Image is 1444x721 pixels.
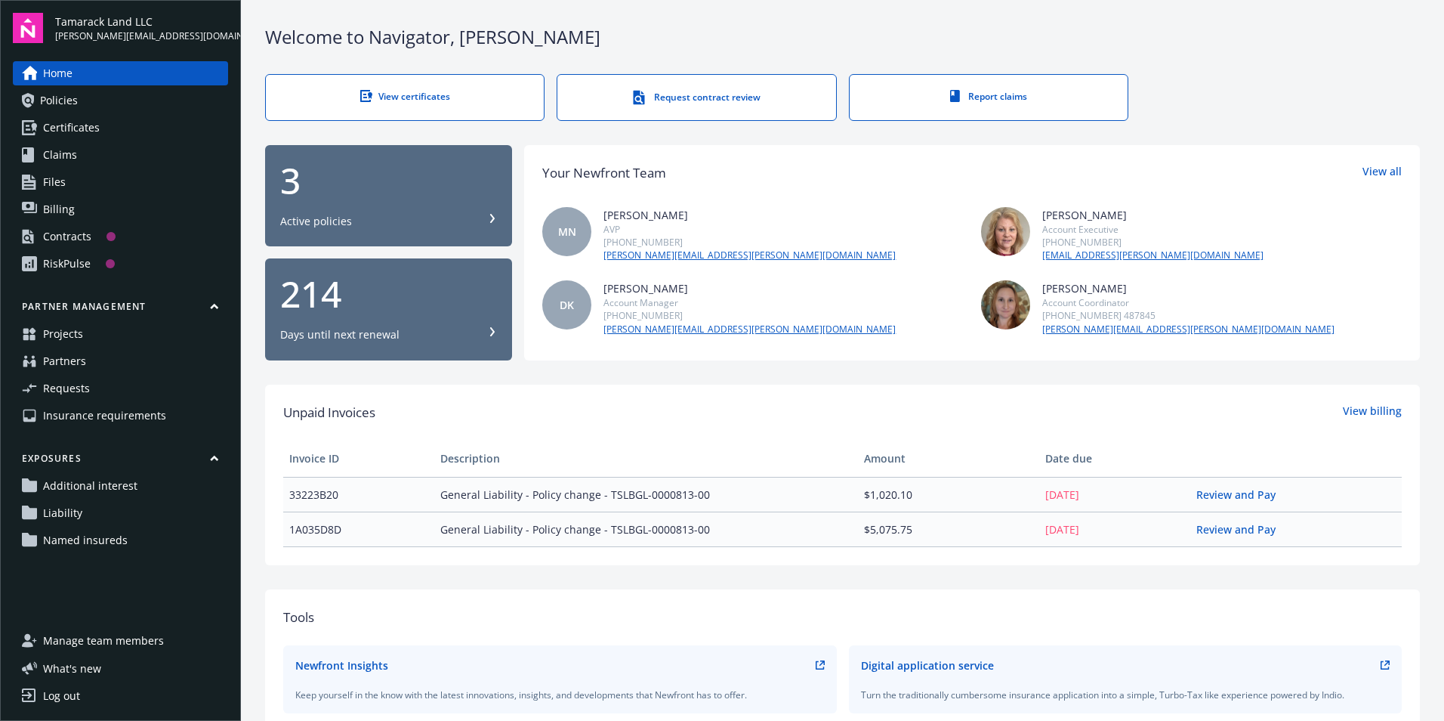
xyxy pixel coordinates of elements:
[1362,163,1402,183] a: View all
[43,629,164,653] span: Manage team members
[43,252,91,276] div: RiskPulse
[295,689,825,701] div: Keep yourself in the know with the latest innovations, insights, and developments that Newfront h...
[560,297,574,313] span: DK
[13,116,228,140] a: Certificates
[558,224,576,240] span: MN
[43,61,73,85] span: Home
[557,74,836,121] a: Request contract review
[55,29,228,43] span: [PERSON_NAME][EMAIL_ADDRESS][DOMAIN_NAME]
[1039,512,1190,546] td: [DATE]
[43,116,100,140] span: Certificates
[55,14,228,29] span: Tamarack Land LLC
[43,661,101,676] span: What ' s new
[1196,487,1288,502] a: Review and Pay
[43,528,128,552] span: Named insureds
[265,74,545,121] a: View certificates
[43,197,75,221] span: Billing
[265,145,512,247] button: 3Active policies
[858,512,1039,546] td: $5,075.75
[603,207,896,223] div: [PERSON_NAME]
[13,13,43,43] img: navigator-logo.svg
[43,224,91,249] div: Contracts
[603,280,896,296] div: [PERSON_NAME]
[13,474,228,498] a: Additional interest
[13,629,228,653] a: Manage team members
[858,441,1039,477] th: Amount
[43,501,82,525] span: Liability
[13,501,228,525] a: Liability
[440,487,851,503] span: General Liability - Policy change - TSLBGL-0000813-00
[43,170,66,194] span: Files
[440,521,851,537] span: General Liability - Policy change - TSLBGL-0000813-00
[1042,236,1263,249] div: [PHONE_NUMBER]
[603,323,896,336] a: [PERSON_NAME][EMAIL_ADDRESS][PERSON_NAME][DOMAIN_NAME]
[880,90,1097,103] div: Report claims
[13,528,228,552] a: Named insureds
[542,163,666,183] div: Your Newfront Team
[13,252,228,276] a: RiskPulse
[265,258,512,360] button: 214Days until next renewal
[280,276,497,312] div: 214
[981,280,1030,330] img: photo
[861,689,1390,701] div: Turn the traditionally cumbersome insurance application into a simple, Turbo-Tax like experience ...
[1042,249,1263,262] a: [EMAIL_ADDRESS][PERSON_NAME][DOMAIN_NAME]
[43,404,166,428] span: Insurance requirements
[603,249,896,262] a: [PERSON_NAME][EMAIL_ADDRESS][PERSON_NAME][DOMAIN_NAME]
[434,441,857,477] th: Description
[13,322,228,346] a: Projects
[283,441,434,477] th: Invoice ID
[13,452,228,471] button: Exposures
[55,13,228,43] button: Tamarack Land LLC[PERSON_NAME][EMAIL_ADDRESS][DOMAIN_NAME]
[13,197,228,221] a: Billing
[283,512,434,546] td: 1A035D8D
[603,309,896,322] div: [PHONE_NUMBER]
[13,143,228,167] a: Claims
[603,296,896,309] div: Account Manager
[13,349,228,373] a: Partners
[43,349,86,373] span: Partners
[588,90,805,105] div: Request contract review
[1042,323,1334,336] a: [PERSON_NAME][EMAIL_ADDRESS][PERSON_NAME][DOMAIN_NAME]
[858,477,1039,512] td: $1,020.10
[1196,522,1288,537] a: Review and Pay
[981,207,1030,256] img: photo
[40,88,78,113] span: Policies
[1042,207,1263,223] div: [PERSON_NAME]
[265,24,1420,50] div: Welcome to Navigator , [PERSON_NAME]
[1042,296,1334,309] div: Account Coordinator
[13,88,228,113] a: Policies
[296,90,514,103] div: View certificates
[13,376,228,401] a: Requests
[283,477,434,512] td: 33223B20
[13,170,228,194] a: Files
[283,608,1402,627] div: Tools
[283,403,375,422] span: Unpaid Invoices
[280,327,400,342] div: Days until next renewal
[43,376,90,401] span: Requests
[1039,477,1190,512] td: [DATE]
[43,684,80,708] div: Log out
[13,61,228,85] a: Home
[1042,280,1334,296] div: [PERSON_NAME]
[13,224,228,249] a: Contracts
[13,404,228,428] a: Insurance requirements
[13,300,228,319] button: Partner management
[1042,223,1263,236] div: Account Executive
[849,74,1128,121] a: Report claims
[861,658,994,673] div: Digital application service
[43,143,77,167] span: Claims
[280,162,497,199] div: 3
[1042,309,1334,322] div: [PHONE_NUMBER] 487845
[1343,403,1402,422] a: View billing
[13,661,125,676] button: What's new
[43,474,137,498] span: Additional interest
[43,322,83,346] span: Projects
[603,223,896,236] div: AVP
[295,658,388,673] div: Newfront Insights
[280,214,352,229] div: Active policies
[1039,441,1190,477] th: Date due
[603,236,896,249] div: [PHONE_NUMBER]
